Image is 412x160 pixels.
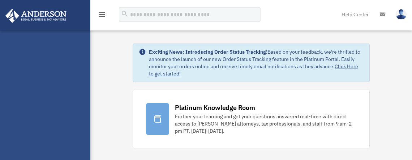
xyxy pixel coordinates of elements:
img: User Pic [396,9,407,20]
div: Further your learning and get your questions answered real-time with direct access to [PERSON_NAM... [175,113,356,135]
strong: Exciting News: Introducing Order Status Tracking! [149,49,267,55]
a: Platinum Knowledge Room Further your learning and get your questions answered real-time with dire... [133,90,370,148]
div: Platinum Knowledge Room [175,103,255,112]
div: Based on your feedback, we're thrilled to announce the launch of our new Order Status Tracking fe... [149,48,364,77]
i: search [121,10,129,18]
a: menu [98,13,106,19]
i: menu [98,10,106,19]
img: Anderson Advisors Platinum Portal [3,9,69,23]
a: Click Here to get started! [149,63,358,77]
